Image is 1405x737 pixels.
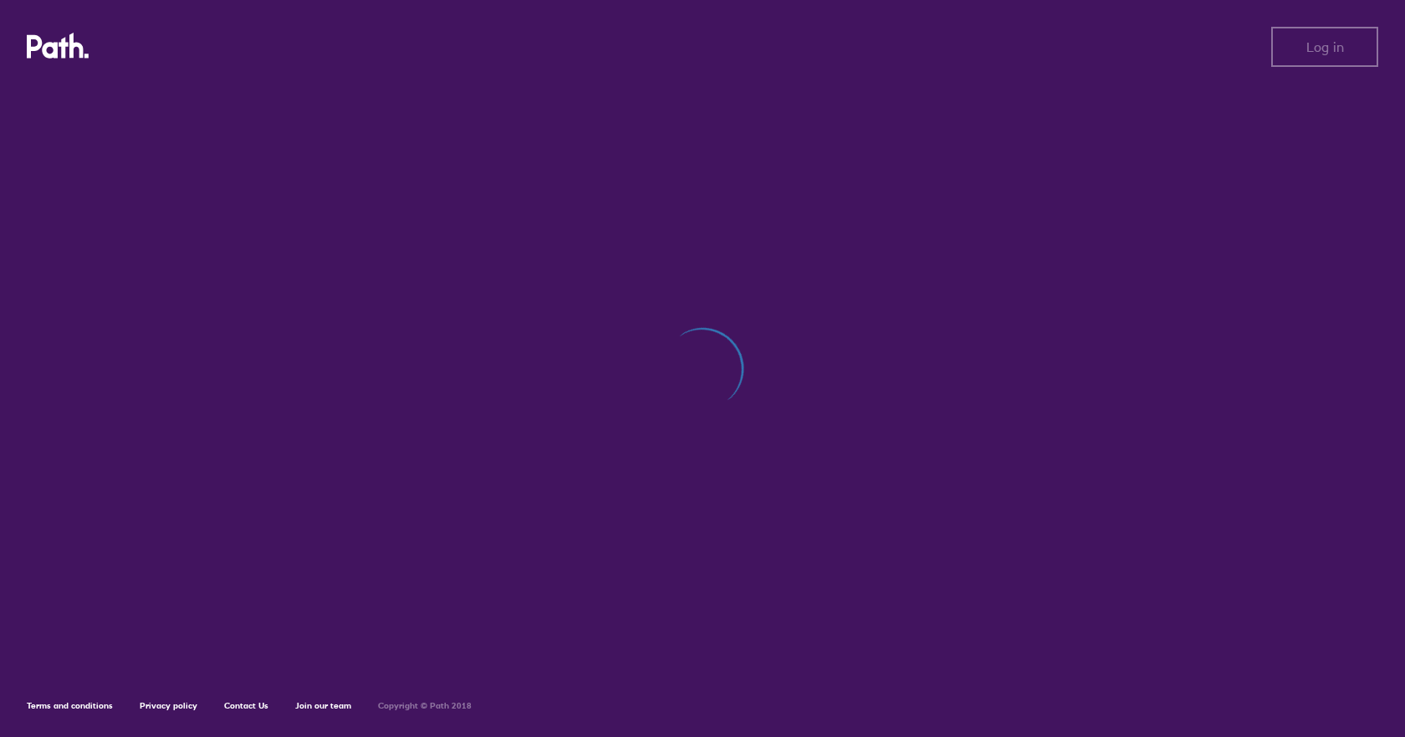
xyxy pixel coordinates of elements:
[378,701,472,711] h6: Copyright © Path 2018
[140,700,197,711] a: Privacy policy
[1271,27,1378,67] button: Log in
[295,700,351,711] a: Join our team
[1306,39,1344,54] span: Log in
[224,700,268,711] a: Contact Us
[27,700,113,711] a: Terms and conditions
